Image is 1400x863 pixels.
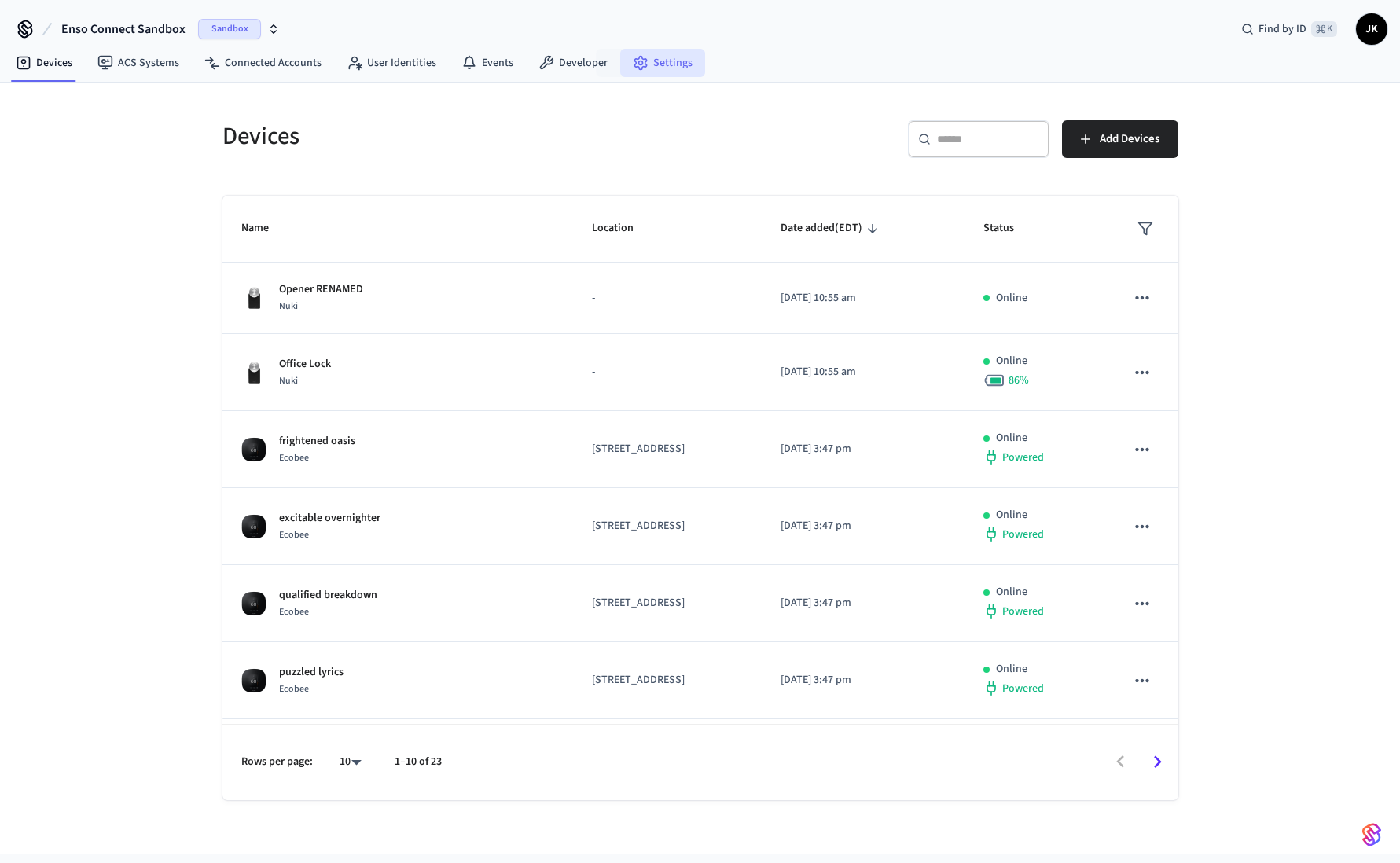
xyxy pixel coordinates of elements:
span: Status [983,216,1034,241]
p: puzzled lyrics [279,664,344,681]
a: Connected Accounts [192,49,334,77]
span: Location [592,216,654,241]
span: Add Devices [1100,129,1159,149]
button: Add Devices [1062,120,1178,158]
span: Find by ID [1259,21,1306,37]
span: JK [1358,15,1386,43]
span: Name [241,216,289,241]
p: [DATE] 10:55 am [781,290,946,307]
p: Office Lock [279,356,331,373]
p: Online [996,353,1027,369]
p: [DATE] 3:47 pm [781,518,946,534]
button: Go to next page [1139,744,1176,780]
span: Enso Connect Sandbox [61,20,186,39]
p: qualified breakdown [279,587,377,604]
p: 1–10 of 23 [395,754,442,770]
span: Ecobee [279,528,309,542]
p: excitable overnighter [279,510,380,527]
p: - [592,290,744,307]
a: Settings [620,49,705,77]
span: 86 % [1009,373,1029,388]
p: Opener RENAMED [279,281,363,298]
p: [STREET_ADDRESS] [592,518,744,534]
span: Powered [1002,604,1044,619]
span: Nuki [279,374,298,387]
img: SeamLogoGradient.69752ec5.svg [1362,822,1381,847]
a: User Identities [334,49,449,77]
p: [STREET_ADDRESS] [592,441,744,457]
span: Powered [1002,450,1044,465]
span: Nuki [279,299,298,313]
p: frightened oasis [279,433,355,450]
p: [STREET_ADDRESS] [592,595,744,611]
h5: Devices [222,120,691,152]
p: [STREET_ADDRESS] [592,672,744,689]
span: Ecobee [279,605,309,619]
p: [DATE] 3:47 pm [781,595,946,611]
p: Online [996,661,1027,678]
img: Nuki Smart Lock 3.0 Pro Black, Front [241,285,266,310]
p: Online [996,290,1027,307]
p: Online [996,430,1027,446]
a: Devices [3,49,85,77]
p: Online [996,507,1027,523]
span: Sandbox [198,19,261,39]
a: Events [449,49,526,77]
p: [DATE] 3:47 pm [781,441,946,457]
div: Find by ID⌘ K [1229,15,1350,43]
img: ecobee_lite_3 [241,591,266,616]
a: ACS Systems [85,49,192,77]
span: Date added(EDT) [781,216,883,241]
p: [DATE] 3:47 pm [781,672,946,689]
p: [DATE] 10:55 am [781,364,946,380]
span: Powered [1002,681,1044,696]
div: 10 [332,751,369,773]
span: Ecobee [279,451,309,465]
a: Developer [526,49,620,77]
span: Ecobee [279,682,309,696]
span: Powered [1002,527,1044,542]
p: Rows per page: [241,754,313,770]
button: JK [1356,13,1387,45]
p: - [592,364,744,380]
img: ecobee_lite_3 [241,668,266,693]
img: ecobee_lite_3 [241,437,266,462]
span: ⌘ K [1311,21,1337,37]
p: Online [996,584,1027,600]
img: Nuki Smart Lock 3.0 Pro Black, Front [241,360,266,385]
img: ecobee_lite_3 [241,514,266,539]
